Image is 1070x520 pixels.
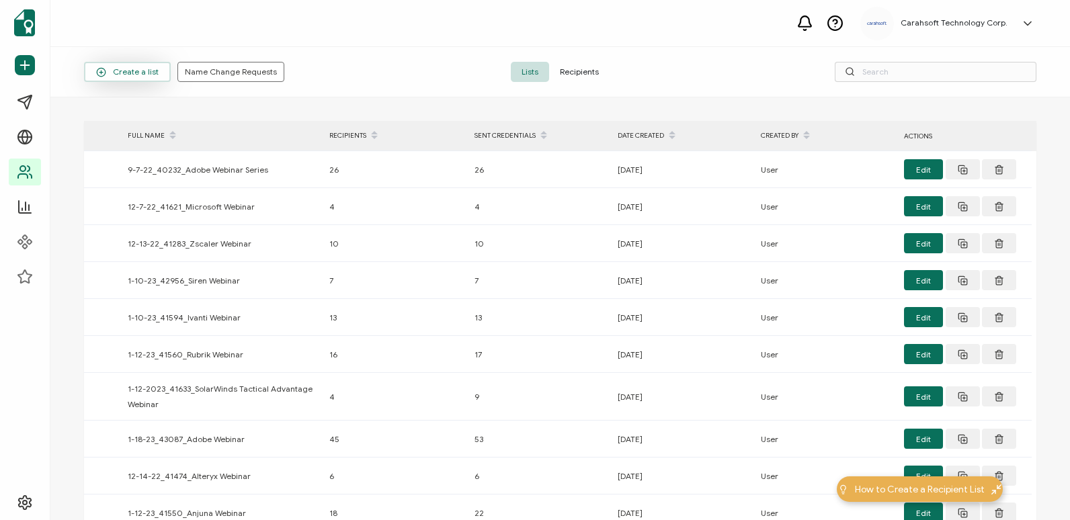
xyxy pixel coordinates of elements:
[323,199,468,214] div: 4
[611,236,754,251] div: [DATE]
[96,67,159,77] span: Create a list
[468,273,611,288] div: 7
[754,389,897,404] div: User
[611,124,754,147] div: DATE CREATED
[468,124,611,147] div: SENT CREDENTIALS
[511,62,549,82] span: Lists
[611,273,754,288] div: [DATE]
[323,347,468,362] div: 16
[185,68,277,76] span: Name Change Requests
[121,468,323,484] div: 12-14-22_41474_Alteryx Webinar
[611,310,754,325] div: [DATE]
[468,310,611,325] div: 13
[991,484,1001,494] img: minimize-icon.svg
[549,62,610,82] span: Recipients
[323,468,468,484] div: 6
[897,128,1032,144] div: ACTIONS
[754,431,897,447] div: User
[867,21,887,26] img: a9ee5910-6a38-4b3f-8289-cffb42fa798b.svg
[468,389,611,404] div: 9
[855,482,985,496] span: How to Create a Recipient List
[754,236,897,251] div: User
[468,347,611,362] div: 17
[468,162,611,177] div: 26
[611,347,754,362] div: [DATE]
[121,310,323,325] div: 1-10-23_41594_Ivanti Webinar
[121,162,323,177] div: 9-7-22_40232_Adobe Webinar Series
[323,162,468,177] div: 26
[904,344,943,364] button: Edit
[121,124,323,147] div: FULL NAME
[904,466,943,486] button: Edit
[121,273,323,288] div: 1-10-23_42956_Siren Webinar
[904,196,943,216] button: Edit
[611,389,754,404] div: [DATE]
[904,270,943,290] button: Edit
[121,431,323,447] div: 1-18-23_43087_Adobe Webinar
[121,381,323,412] div: 1-12-2023_41633_SolarWinds Tactical Advantage Webinar
[323,389,468,404] div: 4
[754,273,897,288] div: User
[754,162,897,177] div: User
[468,199,611,214] div: 4
[468,431,611,447] div: 53
[177,62,284,82] button: Name Change Requests
[904,307,943,327] button: Edit
[904,386,943,406] button: Edit
[121,347,323,362] div: 1-12-23_41560_Rubrik Webinar
[611,162,754,177] div: [DATE]
[468,468,611,484] div: 6
[611,468,754,484] div: [DATE]
[323,431,468,447] div: 45
[323,273,468,288] div: 7
[14,9,35,36] img: sertifier-logomark-colored.svg
[754,468,897,484] div: User
[754,347,897,362] div: User
[323,124,468,147] div: RECIPIENTS
[468,236,611,251] div: 10
[904,429,943,449] button: Edit
[121,199,323,214] div: 12-7-22_41621_Microsoft Webinar
[1003,456,1070,520] iframe: Chat Widget
[611,431,754,447] div: [DATE]
[323,310,468,325] div: 13
[904,233,943,253] button: Edit
[754,310,897,325] div: User
[901,18,1007,28] h5: Carahsoft Technology Corp.
[904,159,943,179] button: Edit
[754,124,897,147] div: CREATED BY
[121,236,323,251] div: 12-13-22_41283_Zscaler Webinar
[835,62,1036,82] input: Search
[611,199,754,214] div: [DATE]
[754,199,897,214] div: User
[323,236,468,251] div: 10
[84,62,171,82] button: Create a list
